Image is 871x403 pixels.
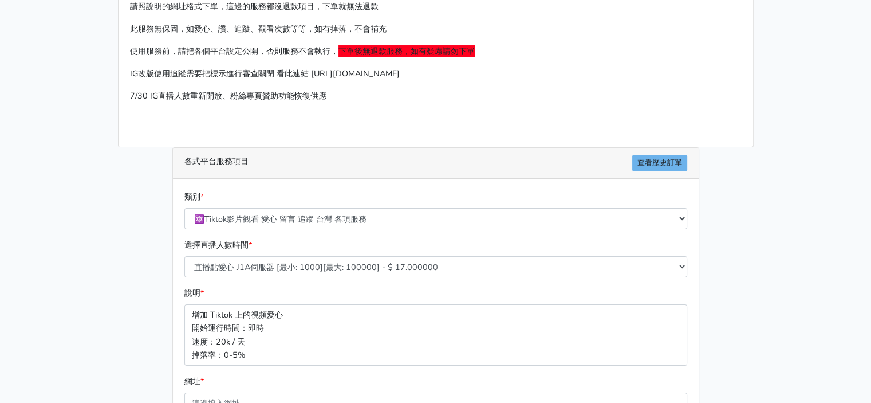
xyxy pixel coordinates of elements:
p: 此服務無保固，如愛心、讚、追蹤、觀看次數等等，如有掉落，不會補充 [130,22,742,36]
span: 下單後無退款服務，如有疑慮請勿下單 [338,45,475,57]
div: 各式平台服務項目 [173,148,699,179]
p: 7/30 IG直播人數重新開放、粉絲專頁贊助功能恢復供應 [130,89,742,103]
label: 選擇直播人數時間 [184,238,252,252]
label: 類別 [184,190,204,204]
label: 網址 [184,375,204,388]
a: 查看歷史訂單 [632,155,687,171]
label: 說明 [184,287,204,300]
p: 增加 Tiktok 上的視頻愛心 開始運行時間：即時 速度：20k / 天 掉落率：0-5% [184,304,687,365]
p: 使用服務前，請把各個平台設定公開，否則服務不會執行， [130,45,742,58]
p: IG改版使用追蹤需要把標示進行審查關閉 看此連結 [URL][DOMAIN_NAME] [130,67,742,80]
